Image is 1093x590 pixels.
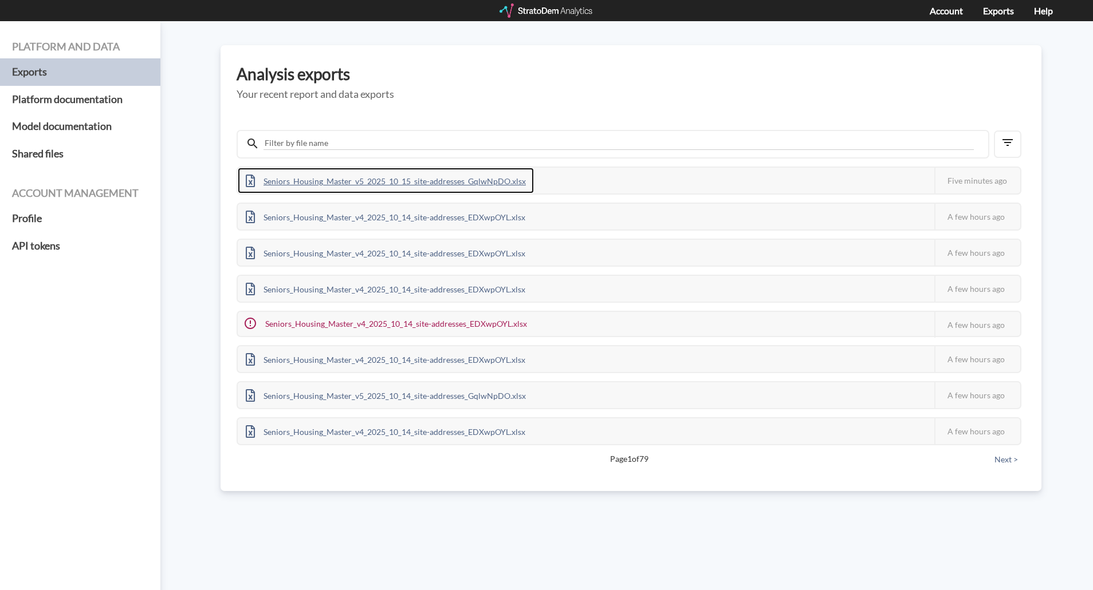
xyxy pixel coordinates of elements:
[983,5,1014,16] a: Exports
[238,312,535,336] div: Seniors_Housing_Master_v4_2025_10_14_site-addresses_EDXwpOYL.xlsx
[237,65,1025,83] h3: Analysis exports
[934,418,1020,444] div: A few hours ago
[238,353,533,363] a: Seniors_Housing_Master_v4_2025_10_14_site-addresses_EDXwpOYL.xlsx
[934,312,1020,338] div: A few hours ago
[238,346,533,372] div: Seniors_Housing_Master_v4_2025_10_14_site-addresses_EDXwpOYL.xlsx
[12,113,148,140] a: Model documentation
[12,232,148,260] a: API tokens
[934,382,1020,408] div: A few hours ago
[12,140,148,168] a: Shared files
[238,204,533,229] div: Seniors_Housing_Master_v4_2025_10_14_site-addresses_EDXwpOYL.xlsx
[930,5,963,16] a: Account
[1034,5,1053,16] a: Help
[237,89,1025,100] h5: Your recent report and data exports
[238,382,534,408] div: Seniors_Housing_Master_v5_2025_10_14_site-addresses_GqlwNpDO.xlsx
[12,41,148,53] h4: Platform and data
[238,283,533,292] a: Seniors_Housing_Master_v4_2025_10_14_site-addresses_EDXwpOYL.xlsx
[934,276,1020,302] div: A few hours ago
[277,453,981,465] span: Page 1 of 79
[934,204,1020,229] div: A few hours ago
[238,175,534,184] a: Seniors_Housing_Master_v5_2025_10_15_site-addresses_GqlwNpDO.xlsx
[264,137,974,150] input: Filter by file name
[238,389,534,399] a: Seniors_Housing_Master_v5_2025_10_14_site-addresses_GqlwNpDO.xlsx
[238,276,533,302] div: Seniors_Housing_Master_v4_2025_10_14_site-addresses_EDXwpOYL.xlsx
[238,168,534,193] div: Seniors_Housing_Master_v5_2025_10_15_site-addresses_GqlwNpDO.xlsx
[934,346,1020,372] div: A few hours ago
[12,86,148,113] a: Platform documentation
[12,205,148,232] a: Profile
[238,247,533,256] a: Seniors_Housing_Master_v4_2025_10_14_site-addresses_EDXwpOYL.xlsx
[12,188,148,199] h4: Account management
[238,240,533,266] div: Seniors_Housing_Master_v4_2025_10_14_site-addresses_EDXwpOYL.xlsx
[934,168,1020,193] div: Five minutes ago
[238,425,533,435] a: Seniors_Housing_Master_v4_2025_10_14_site-addresses_EDXwpOYL.xlsx
[991,453,1021,466] button: Next >
[12,58,148,86] a: Exports
[238,211,533,220] a: Seniors_Housing_Master_v4_2025_10_14_site-addresses_EDXwpOYL.xlsx
[238,418,533,444] div: Seniors_Housing_Master_v4_2025_10_14_site-addresses_EDXwpOYL.xlsx
[934,240,1020,266] div: A few hours ago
